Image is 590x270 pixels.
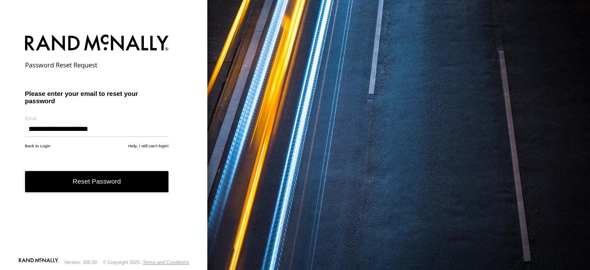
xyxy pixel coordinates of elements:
[128,143,169,148] a: Help, I still can't login!
[64,260,97,265] div: Version: 306.00
[25,33,169,55] img: Rand McNally
[25,115,169,121] label: Email
[25,143,51,148] a: Back to Login
[25,171,169,192] button: Reset Password
[25,90,169,105] h3: Please enter your email to reset your password
[143,260,189,265] a: Terms and Conditions
[25,60,169,69] h2: Password Reset Request
[103,260,189,265] div: © Copyright 2025 -
[19,258,58,267] a: Visit our Website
